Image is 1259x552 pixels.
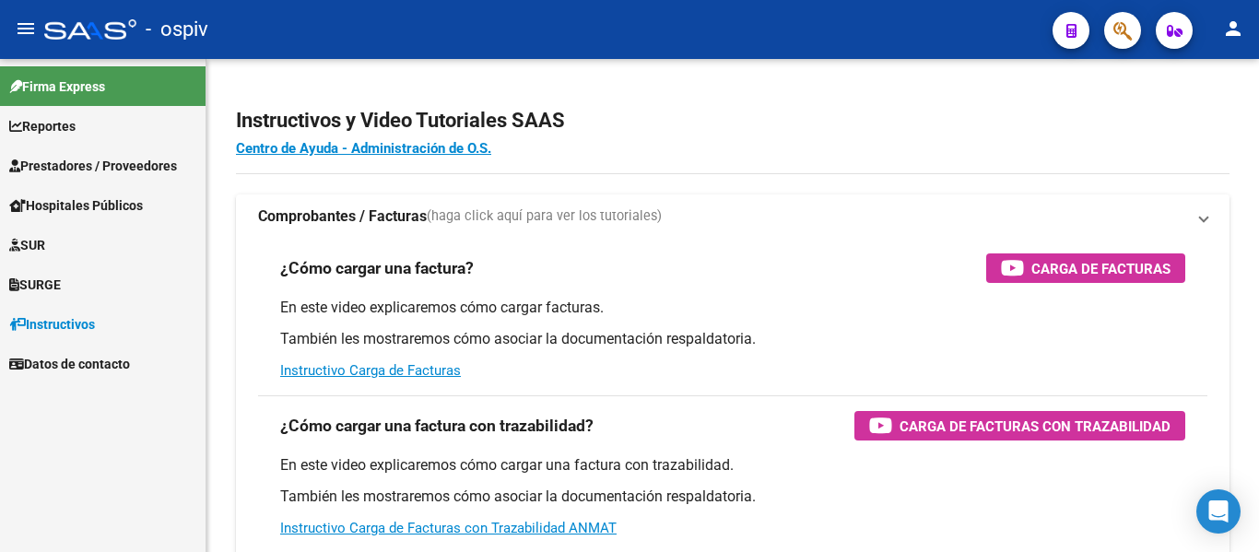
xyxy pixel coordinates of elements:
span: SUR [9,235,45,255]
span: Carga de Facturas [1031,257,1171,280]
p: También les mostraremos cómo asociar la documentación respaldatoria. [280,329,1185,349]
h2: Instructivos y Video Tutoriales SAAS [236,103,1230,138]
strong: Comprobantes / Facturas [258,206,427,227]
mat-expansion-panel-header: Comprobantes / Facturas(haga click aquí para ver los tutoriales) [236,194,1230,239]
mat-icon: menu [15,18,37,40]
span: Datos de contacto [9,354,130,374]
span: Prestadores / Proveedores [9,156,177,176]
span: Instructivos [9,314,95,335]
p: También les mostraremos cómo asociar la documentación respaldatoria. [280,487,1185,507]
div: Open Intercom Messenger [1196,489,1241,534]
mat-icon: person [1222,18,1244,40]
button: Carga de Facturas [986,253,1185,283]
h3: ¿Cómo cargar una factura con trazabilidad? [280,413,594,439]
span: Reportes [9,116,76,136]
a: Centro de Ayuda - Administración de O.S. [236,140,491,157]
span: SURGE [9,275,61,295]
span: Firma Express [9,76,105,97]
button: Carga de Facturas con Trazabilidad [854,411,1185,440]
span: (haga click aquí para ver los tutoriales) [427,206,662,227]
span: Hospitales Públicos [9,195,143,216]
a: Instructivo Carga de Facturas [280,362,461,379]
p: En este video explicaremos cómo cargar facturas. [280,298,1185,318]
h3: ¿Cómo cargar una factura? [280,255,474,281]
span: Carga de Facturas con Trazabilidad [900,415,1171,438]
span: - ospiv [146,9,208,50]
a: Instructivo Carga de Facturas con Trazabilidad ANMAT [280,520,617,536]
p: En este video explicaremos cómo cargar una factura con trazabilidad. [280,455,1185,476]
